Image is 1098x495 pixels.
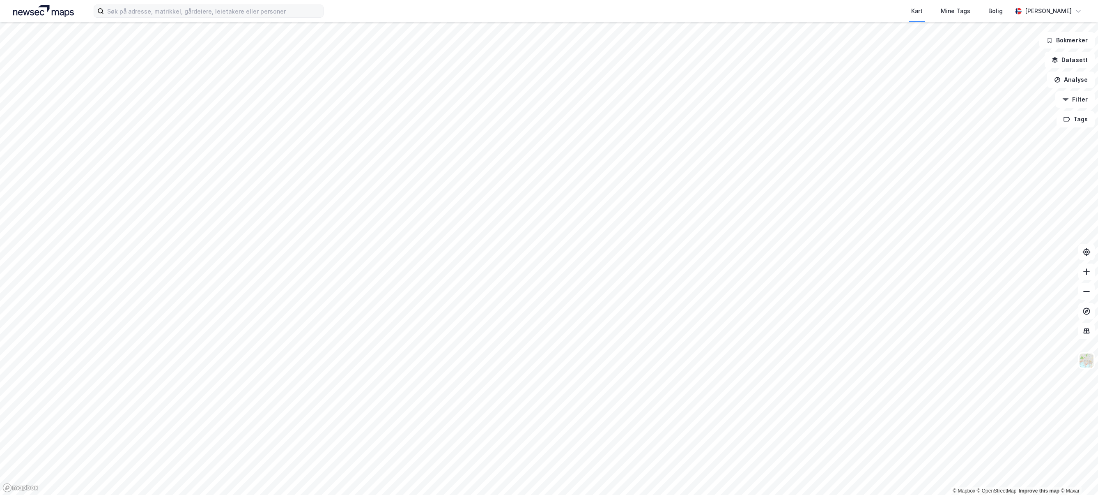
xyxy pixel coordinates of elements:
[1057,456,1098,495] div: Kontrollprogram for chat
[13,5,74,17] img: logo.a4113a55bc3d86da70a041830d287a7e.svg
[1025,6,1072,16] div: [PERSON_NAME]
[911,6,923,16] div: Kart
[1057,456,1098,495] iframe: Chat Widget
[941,6,970,16] div: Mine Tags
[988,6,1003,16] div: Bolig
[104,5,323,17] input: Søk på adresse, matrikkel, gårdeiere, leietakere eller personer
